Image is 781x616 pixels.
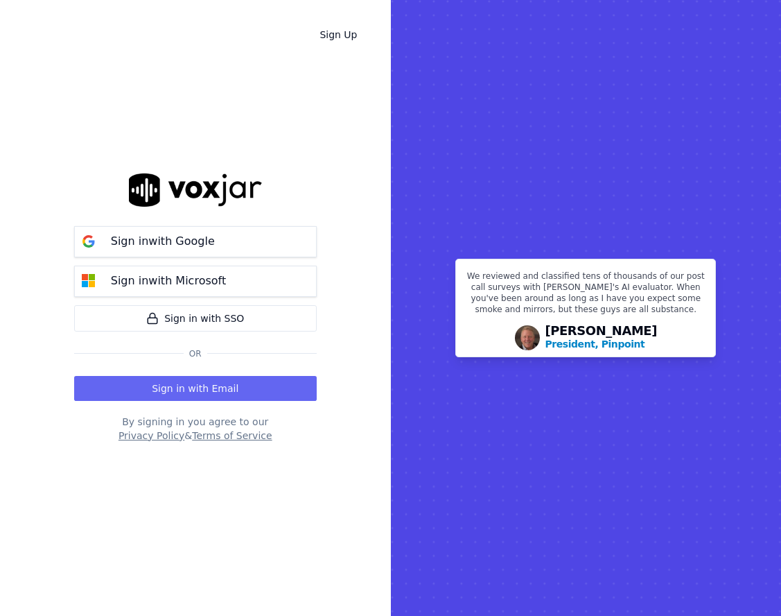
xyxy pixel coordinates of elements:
[74,305,317,332] a: Sign in with SSO
[75,267,103,295] img: microsoft Sign in button
[192,429,272,443] button: Terms of Service
[74,415,317,443] div: By signing in you agree to our &
[184,348,207,359] span: Or
[111,273,226,289] p: Sign in with Microsoft
[75,228,103,255] img: google Sign in button
[119,429,184,443] button: Privacy Policy
[129,173,262,206] img: logo
[74,266,317,297] button: Sign inwith Microsoft
[515,325,540,350] img: Avatar
[74,226,317,257] button: Sign inwith Google
[111,233,215,250] p: Sign in with Google
[74,376,317,401] button: Sign in with Email
[545,325,658,351] div: [PERSON_NAME]
[545,337,645,351] p: President, Pinpoint
[464,271,707,320] p: We reviewed and classified tens of thousands of our post call surveys with [PERSON_NAME]'s AI eva...
[308,22,368,47] a: Sign Up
